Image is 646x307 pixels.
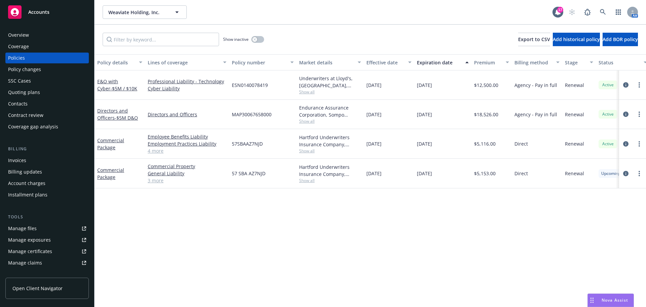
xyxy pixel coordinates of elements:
[565,111,584,118] span: Renewal
[635,110,643,118] a: more
[5,235,89,245] span: Manage exposures
[8,41,29,52] div: Coverage
[557,7,563,13] div: 17
[5,189,89,200] a: Installment plans
[8,53,25,63] div: Policies
[622,81,630,89] a: circleInformation
[474,111,498,118] span: $18,526.00
[414,54,471,70] button: Expiration date
[622,170,630,178] a: circleInformation
[299,134,361,148] div: Hartford Underwriters Insurance Company, Hartford Insurance Group
[148,85,226,92] a: Cyber Liability
[565,170,584,177] span: Renewal
[565,140,584,147] span: Renewal
[603,36,638,42] span: Add BOR policy
[601,82,615,88] span: Active
[299,178,361,183] span: Show all
[148,163,226,170] a: Commercial Property
[8,269,40,280] div: Manage BORs
[601,141,615,147] span: Active
[474,140,496,147] span: $5,116.00
[366,170,382,177] span: [DATE]
[5,64,89,75] a: Policy changes
[8,110,43,121] div: Contract review
[8,257,42,268] div: Manage claims
[518,33,550,46] button: Export to CSV
[103,5,187,19] button: Weaviate Holding, Inc.
[562,54,596,70] button: Stage
[8,235,51,245] div: Manage exposures
[299,118,361,124] span: Show all
[232,170,265,177] span: 57 SBA AZ7NJD
[5,121,89,132] a: Coverage gap analysis
[588,294,596,307] div: Drag to move
[145,54,229,70] button: Lines of coverage
[232,140,263,147] span: 57SBAAZ7NJD
[581,5,594,19] a: Report a Bug
[8,98,28,109] div: Contacts
[5,75,89,86] a: SSC Cases
[108,9,167,16] span: Weaviate Holding, Inc.
[148,170,226,177] a: General Liability
[599,59,640,66] div: Status
[8,155,26,166] div: Invoices
[97,108,138,121] a: Directors and Officers
[512,54,562,70] button: Billing method
[12,285,63,292] span: Open Client Navigator
[417,82,432,89] span: [DATE]
[8,121,58,132] div: Coverage gap analysis
[232,82,268,89] span: ESN0140078419
[601,111,615,117] span: Active
[612,5,625,19] a: Switch app
[514,59,552,66] div: Billing method
[471,54,512,70] button: Premium
[299,59,354,66] div: Market details
[417,59,461,66] div: Expiration date
[417,140,432,147] span: [DATE]
[5,155,89,166] a: Invoices
[635,81,643,89] a: more
[587,294,634,307] button: Nova Assist
[5,53,89,63] a: Policies
[299,104,361,118] div: Endurance Assurance Corporation, Sompo International, RT Specialty Insurance Services, LLC (RSG S...
[622,140,630,148] a: circleInformation
[5,41,89,52] a: Coverage
[553,36,600,42] span: Add historical policy
[635,140,643,148] a: more
[103,33,219,46] input: Filter by keyword...
[5,214,89,220] div: Tools
[622,110,630,118] a: circleInformation
[148,111,226,118] a: Directors and Officers
[95,54,145,70] button: Policy details
[565,5,579,19] a: Start snowing
[148,140,226,147] a: Employment Practices Liability
[514,82,557,89] span: Agency - Pay in full
[474,82,498,89] span: $12,500.00
[299,148,361,154] span: Show all
[8,223,37,234] div: Manage files
[8,178,45,189] div: Account charges
[514,111,557,118] span: Agency - Pay in full
[8,64,41,75] div: Policy changes
[417,170,432,177] span: [DATE]
[299,163,361,178] div: Hartford Underwriters Insurance Company, Hartford Insurance Group
[148,78,226,85] a: Professional Liability - Technology
[299,75,361,89] div: Underwriters at Lloyd's, [GEOGRAPHIC_DATA], [PERSON_NAME] of London, CFC Underwriting, Limit
[5,223,89,234] a: Manage files
[5,246,89,257] a: Manage certificates
[474,59,502,66] div: Premium
[366,59,404,66] div: Effective date
[5,269,89,280] a: Manage BORs
[603,33,638,46] button: Add BOR policy
[5,87,89,98] a: Quoting plans
[97,78,137,92] a: E&O with Cyber
[364,54,414,70] button: Effective date
[5,110,89,121] a: Contract review
[148,133,226,140] a: Employee Benefits Liability
[148,59,219,66] div: Lines of coverage
[115,115,138,121] span: - $5M D&O
[5,146,89,152] div: Billing
[5,30,89,40] a: Overview
[565,59,586,66] div: Stage
[596,5,610,19] a: Search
